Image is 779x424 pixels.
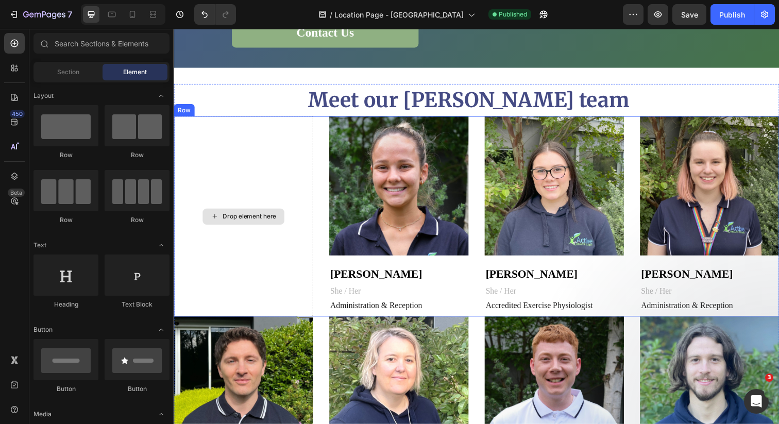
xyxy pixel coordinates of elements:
[153,321,170,338] span: Toggle open
[33,384,98,394] div: Button
[137,60,465,86] strong: Meet our [PERSON_NAME] team
[477,262,508,274] p: She / Her
[765,374,773,382] span: 3
[153,88,170,104] span: Toggle open
[681,10,698,19] span: Save
[477,276,617,289] p: Administration & Reception
[67,8,72,21] p: 7
[334,9,464,20] span: Location Page - [GEOGRAPHIC_DATA]
[318,262,349,274] p: She / Her
[8,189,25,197] div: Beta
[194,4,236,25] div: Undo/Redo
[105,150,170,160] div: Row
[10,110,25,118] div: 450
[477,244,571,257] strong: [PERSON_NAME]
[159,89,301,231] a: Image Title
[50,188,105,196] div: Drop element here
[33,410,52,419] span: Media
[123,67,147,77] span: Element
[57,67,79,77] span: Section
[105,300,170,309] div: Text Block
[318,244,412,257] strong: [PERSON_NAME]
[330,9,332,20] span: /
[160,276,300,289] p: Administration & Reception
[33,150,98,160] div: Row
[2,78,19,88] div: Row
[744,389,769,414] iframe: Intercom live chat
[33,33,170,54] input: Search Sections & Elements
[33,241,46,250] span: Text
[160,244,253,257] strong: [PERSON_NAME]
[105,215,170,225] div: Row
[33,215,98,225] div: Row
[33,91,54,100] span: Layout
[153,406,170,422] span: Toggle open
[317,89,460,231] a: Ailisha Nel Website Bio Photo
[33,325,53,334] span: Button
[105,384,170,394] div: Button
[4,4,77,25] button: 7
[476,89,618,231] a: Image Title
[153,237,170,253] span: Toggle open
[33,300,98,309] div: Heading
[672,4,706,25] button: Save
[159,89,301,231] img: Alt Image
[318,276,459,289] p: Accredited Exercise Physiologist
[160,262,191,274] p: She / Her
[476,89,618,231] img: Alt Image
[710,4,754,25] button: Publish
[499,10,527,19] span: Published
[719,9,745,20] div: Publish
[174,29,779,424] iframe: Design area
